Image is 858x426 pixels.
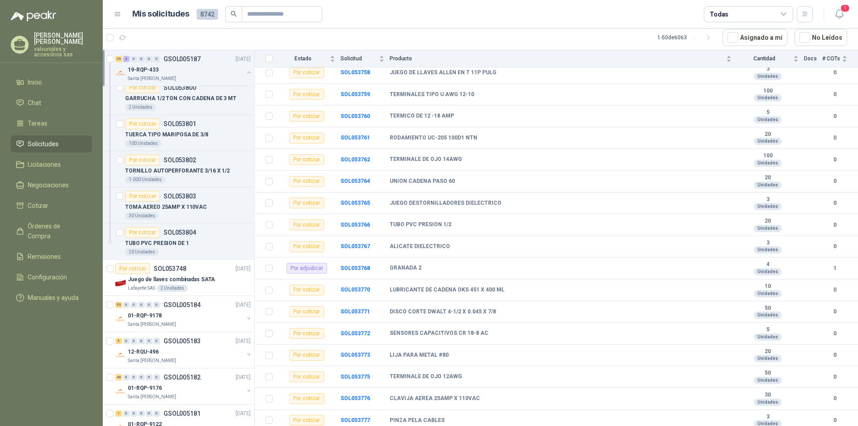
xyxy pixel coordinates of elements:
[28,252,61,262] span: Remisiones
[341,308,370,315] b: SOL053771
[123,302,130,308] div: 0
[11,94,92,111] a: Chat
[138,56,145,62] div: 0
[125,140,161,147] div: 100 Unidades
[754,312,782,319] div: Unidades
[822,55,840,62] span: # COTs
[754,73,782,80] div: Unidades
[128,66,159,74] p: 19-RQP-433
[341,395,370,401] b: SOL053776
[28,77,42,87] span: Inicio
[390,156,462,163] b: TERMINALE DE OJO 14AWG
[737,109,799,116] b: 5
[289,415,324,426] div: Por cotizar
[115,350,126,361] img: Company Logo
[128,357,176,364] p: Santa [PERSON_NAME]
[822,264,847,273] b: 1
[737,240,799,247] b: 3
[11,269,92,286] a: Configuración
[341,135,370,141] a: SOL053761
[341,69,370,76] a: SOL053758
[822,50,858,67] th: # COTs
[390,265,421,272] b: GRANADA 2
[737,326,799,333] b: 5
[115,302,122,308] div: 55
[125,212,159,219] div: 30 Unidades
[289,67,324,78] div: Por cotizar
[115,263,150,274] div: Por cotizar
[390,113,454,120] b: TERMICO DE 12 -18 AMP
[822,416,847,425] b: 0
[115,68,126,79] img: Company Logo
[146,56,152,62] div: 0
[822,394,847,403] b: 0
[125,131,208,139] p: TUERCA TIPO MARIPOSA DE 3/8
[123,374,130,380] div: 0
[754,399,782,406] div: Unidades
[754,225,782,232] div: Unidades
[128,321,176,328] p: Santa [PERSON_NAME]
[804,50,822,67] th: Docs
[737,50,804,67] th: Cantidad
[737,196,799,203] b: 3
[115,299,252,328] a: 55 0 0 0 0 0 GSOL005184[DATE] Company Logo01-RQP-9178Santa [PERSON_NAME]
[822,373,847,381] b: 0
[390,91,474,98] b: TERMINALES TIPO U AWG 12-10
[390,200,501,207] b: JUEGO DESTORNILLADORES DIELECTRICO
[822,68,847,77] b: 0
[754,355,782,362] div: Unidades
[289,198,324,208] div: Por cotizar
[278,55,328,62] span: Estado
[754,268,782,275] div: Unidades
[115,54,252,82] a: 39 3 0 0 0 0 GSOL005187[DATE] Company Logo19-RQP-433Santa [PERSON_NAME]
[737,370,799,377] b: 50
[737,152,799,160] b: 100
[153,302,160,308] div: 0
[236,373,251,382] p: [DATE]
[341,243,370,249] b: SOL053767
[128,75,176,82] p: Santa [PERSON_NAME]
[341,222,370,228] a: SOL053766
[822,156,847,164] b: 0
[754,377,782,384] div: Unidades
[128,348,159,356] p: 12-RQU-496
[341,330,370,337] b: SOL053772
[115,386,126,397] img: Company Logo
[11,197,92,214] a: Cotizar
[737,392,799,399] b: 30
[153,338,160,344] div: 0
[289,219,324,230] div: Por cotizar
[138,338,145,344] div: 0
[11,11,56,21] img: Logo peakr
[34,46,92,57] p: valvuniples y accesorios sas
[164,193,196,199] p: SOL053803
[125,191,160,202] div: Por cotizar
[390,178,455,185] b: UNION CADENA PASO 60
[236,55,251,63] p: [DATE]
[341,417,370,423] a: SOL053777
[737,218,799,225] b: 20
[754,94,782,101] div: Unidades
[289,111,324,122] div: Por cotizar
[164,302,201,308] p: GSOL005184
[341,374,370,380] a: SOL053775
[153,374,160,380] div: 0
[822,351,847,359] b: 0
[138,410,145,417] div: 0
[341,50,390,67] th: Solicitud
[28,293,79,303] span: Manuales y ayuda
[822,177,847,186] b: 0
[289,89,324,100] div: Por cotizar
[289,154,324,165] div: Por cotizar
[115,336,252,364] a: 5 0 0 0 0 0 GSOL005183[DATE] Company Logo12-RQU-496Santa [PERSON_NAME]
[28,160,61,169] span: Licitaciones
[128,393,176,401] p: Santa [PERSON_NAME]
[130,374,137,380] div: 0
[128,384,162,392] p: 01-RQP-9176
[130,302,137,308] div: 0
[795,29,847,46] button: No Leídos
[115,56,122,62] div: 39
[11,177,92,194] a: Negociaciones
[341,352,370,358] a: SOL053773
